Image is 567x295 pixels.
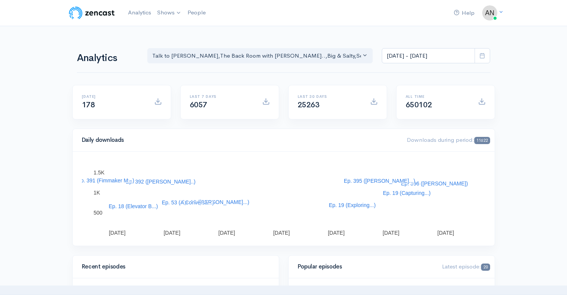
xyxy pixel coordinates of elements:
h4: Daily downloads [82,137,398,143]
button: Talk to Allison, The Back Room with Andy O..., Big & Salty, Serial Tales - Joan Julie..., The Cam... [147,48,373,64]
text: [DATE] [109,230,125,236]
img: ZenCast Logo [68,5,116,20]
text: [DATE] [328,230,344,236]
h4: Recent episodes [82,264,265,270]
h4: Popular episodes [298,264,433,270]
a: Help [451,5,478,21]
text: [PERSON_NAME]...) [272,200,322,206]
span: 25263 [298,100,320,110]
text: [PERSON_NAME] [275,192,319,198]
text: Ep. 19 (Capturing...) [383,190,430,196]
a: People [184,5,209,21]
span: Latest episode: [442,263,490,270]
h1: Analytics [77,53,138,64]
div: Talk to [PERSON_NAME] , The Back Room with [PERSON_NAME].. , Big & Salty , Serial Tales - [PERSON... [152,52,361,60]
text: Ep. 392 ([PERSON_NAME]..) [125,179,195,185]
span: 11622 [474,137,490,144]
text: [DATE] [218,230,235,236]
text: [DATE] [163,230,180,236]
h6: [DATE] [82,94,145,99]
h6: All time [406,94,469,99]
text: Ep. [293,176,301,182]
text: Ep. [239,180,247,186]
input: analytics date range selector [382,48,475,64]
text: [DATE] [383,230,399,236]
svg: A chart. [82,161,486,237]
span: 650102 [406,100,432,110]
text: Ep. 19 (Exploring...) [329,202,376,208]
text: Ep. 396 ([PERSON_NAME]) [401,180,468,187]
text: Ep. 18 (Elevator B...) [109,203,158,209]
text: .) [241,212,244,218]
text: [DATE] [273,230,290,236]
img: ... [482,5,497,20]
text: Ep. 53 (A Conversa...) [162,199,214,206]
text: Ep. 18 ([PERSON_NAME]...) [181,199,249,205]
text: 500 [94,210,103,216]
span: 6057 [190,100,207,110]
h6: Last 7 days [190,94,253,99]
a: Shows [154,5,184,21]
text: 1.5K [94,169,105,176]
span: 20 [481,264,490,271]
span: 178 [82,100,95,110]
span: Downloads during period: [407,136,490,143]
iframe: gist-messenger-bubble-iframe [541,269,559,287]
a: Analytics [125,5,154,21]
h6: Last 30 days [298,94,361,99]
text: 1K [94,190,100,196]
text: Ep. 391 (Fimmaker M...) [77,177,134,184]
text: Ep. 395 ([PERSON_NAME]...) [344,178,415,184]
text: [DATE] [437,230,454,236]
